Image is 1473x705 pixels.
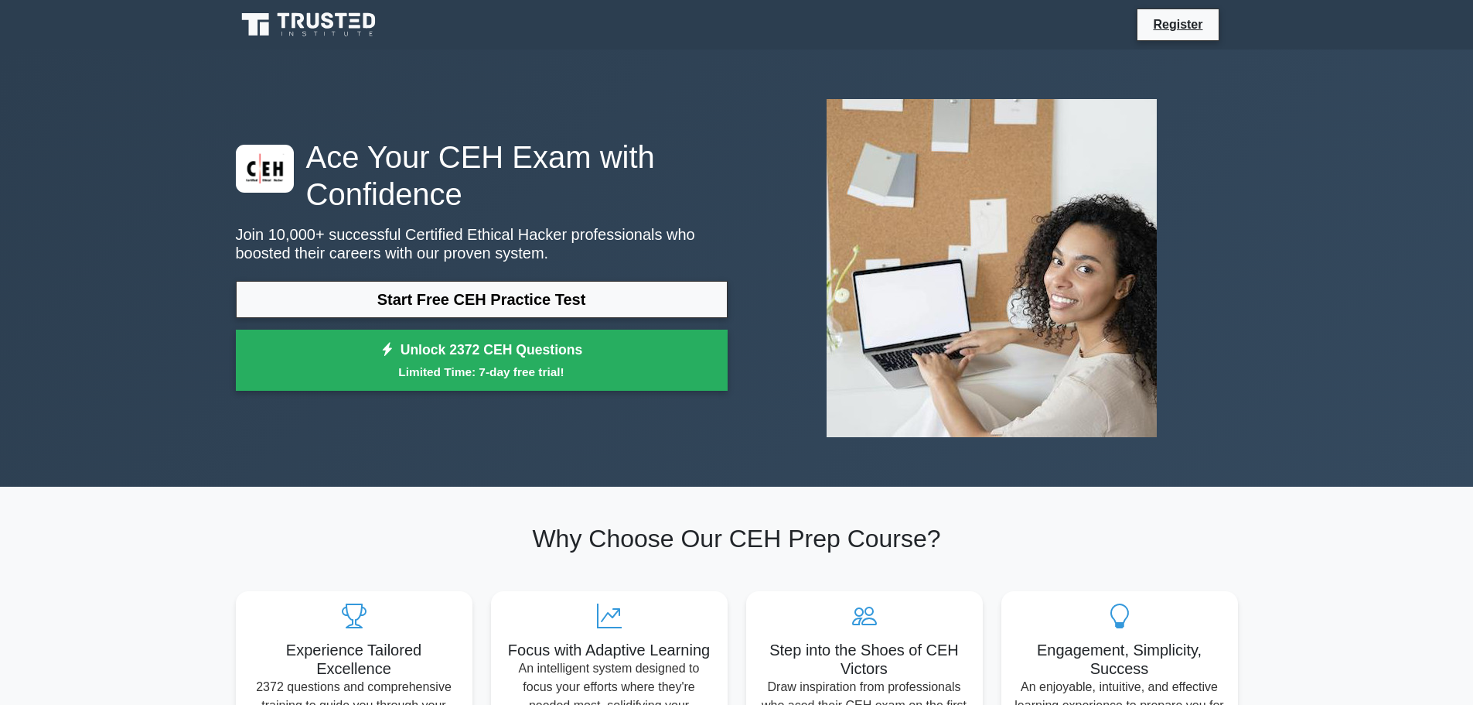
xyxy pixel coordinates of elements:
h5: Focus with Adaptive Learning [503,641,715,659]
p: Join 10,000+ successful Certified Ethical Hacker professionals who boosted their careers with our... [236,225,728,262]
h5: Experience Tailored Excellence [248,641,460,678]
h5: Step into the Shoes of CEH Victors [759,641,970,678]
small: Limited Time: 7-day free trial! [255,363,708,381]
h5: Engagement, Simplicity, Success [1014,641,1226,678]
a: Register [1144,15,1212,34]
h1: Ace Your CEH Exam with Confidence [236,139,728,213]
a: Start Free CEH Practice Test [236,281,728,318]
h2: Why Choose Our CEH Prep Course? [236,524,1238,553]
a: Unlock 2372 CEH QuestionsLimited Time: 7-day free trial! [236,330,728,392]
